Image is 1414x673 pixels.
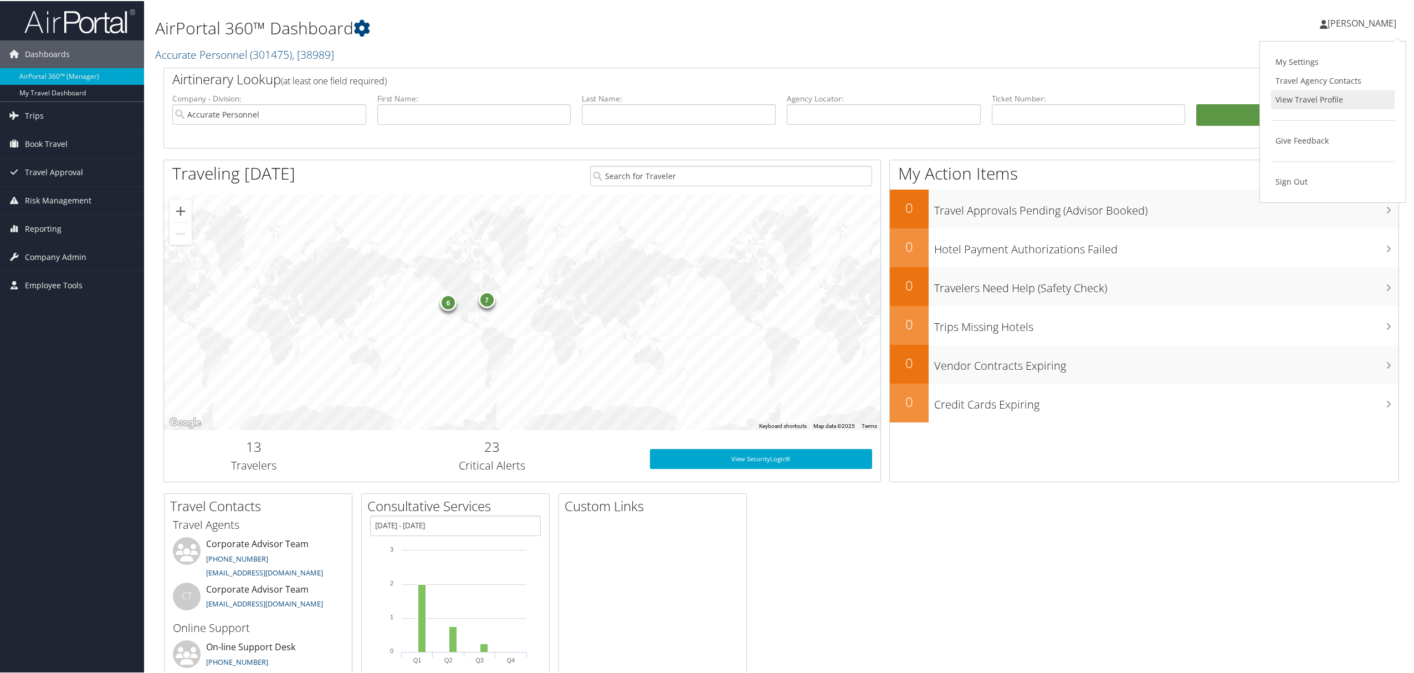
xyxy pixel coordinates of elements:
h2: 0 [890,275,929,294]
li: Corporate Advisor Team [167,536,349,582]
a: 0Trips Missing Hotels [890,305,1398,344]
a: Sign Out [1271,171,1395,190]
a: 0Travelers Need Help (Safety Check) [890,266,1398,305]
a: View SecurityLogic® [650,448,872,468]
a: My Settings [1271,52,1395,70]
input: Search for Traveler [590,165,872,185]
h3: Critical Alerts [351,457,633,472]
h2: Travel Contacts [170,496,352,514]
h1: AirPortal 360™ Dashboard [155,16,990,39]
span: ( 301475 ) [250,46,292,61]
label: Ticket Number: [992,92,1186,103]
a: Accurate Personnel [155,46,334,61]
span: Employee Tools [25,271,83,298]
h2: 0 [890,353,929,371]
h3: Travelers Need Help (Safety Check) [934,274,1398,295]
h3: Credit Cards Expiring [934,390,1398,411]
text: Q2 [444,656,453,662]
div: 6 [440,293,457,310]
h2: 23 [351,436,633,455]
img: Google [167,415,203,429]
text: Q4 [507,656,515,662]
img: airportal-logo.png [24,7,135,33]
a: [EMAIL_ADDRESS][DOMAIN_NAME] [206,598,323,608]
h2: 0 [890,314,929,333]
div: CT [173,582,201,609]
a: Travel Agency Contacts [1271,70,1395,89]
span: Risk Management [25,186,91,213]
h2: 13 [172,436,335,455]
h3: Vendor Contracts Expiring [934,351,1398,373]
a: [PHONE_NUMBER] [206,656,268,666]
label: Last Name: [582,92,776,103]
a: [PHONE_NUMBER] [206,553,268,563]
tspan: 2 [390,579,393,585]
label: Agency Locator: [787,92,981,103]
button: Keyboard shortcuts [759,421,807,429]
label: Company - Division: [172,92,366,103]
a: 0Travel Approvals Pending (Advisor Booked) [890,188,1398,227]
div: 7 [479,290,495,307]
h1: My Action Items [890,161,1398,184]
h3: Trips Missing Hotels [934,313,1398,334]
tspan: 3 [390,545,393,552]
h2: Custom Links [565,496,746,514]
a: [PERSON_NAME] [1320,6,1407,39]
h2: Airtinerary Lookup [172,69,1287,88]
h2: 0 [890,197,929,216]
h3: Travelers [172,457,335,472]
a: Open this area in Google Maps (opens a new window) [167,415,203,429]
a: Terms (opens in new tab) [862,422,877,428]
a: [EMAIL_ADDRESS][DOMAIN_NAME] [206,567,323,577]
a: 0Credit Cards Expiring [890,383,1398,421]
text: Q3 [475,656,484,662]
span: Trips [25,101,44,129]
li: Corporate Advisor Team [167,582,349,618]
text: Q1 [413,656,422,662]
span: Company Admin [25,242,86,270]
h3: Travel Agents [173,516,344,532]
h2: Consultative Services [367,496,549,514]
button: Search [1196,103,1390,125]
h3: Travel Approvals Pending (Advisor Booked) [934,196,1398,217]
a: 0Vendor Contracts Expiring [890,344,1398,383]
h3: Online Support [173,619,344,635]
span: Map data ©2025 [813,422,855,428]
span: , [ 38989 ] [292,46,334,61]
span: Dashboards [25,39,70,67]
button: Zoom in [170,199,192,221]
tspan: 1 [390,613,393,619]
span: Travel Approval [25,157,83,185]
span: [PERSON_NAME] [1328,16,1396,28]
a: View Travel Profile [1271,89,1395,108]
button: Zoom out [170,222,192,244]
span: Book Travel [25,129,68,157]
a: 0Hotel Payment Authorizations Failed [890,227,1398,266]
span: (at least one field required) [281,74,387,86]
h2: 0 [890,391,929,410]
h2: 0 [890,236,929,255]
h3: Hotel Payment Authorizations Failed [934,235,1398,256]
a: Give Feedback [1271,130,1395,149]
tspan: 0 [390,646,393,653]
label: First Name: [377,92,571,103]
h1: Traveling [DATE] [172,161,295,184]
span: Reporting [25,214,62,242]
